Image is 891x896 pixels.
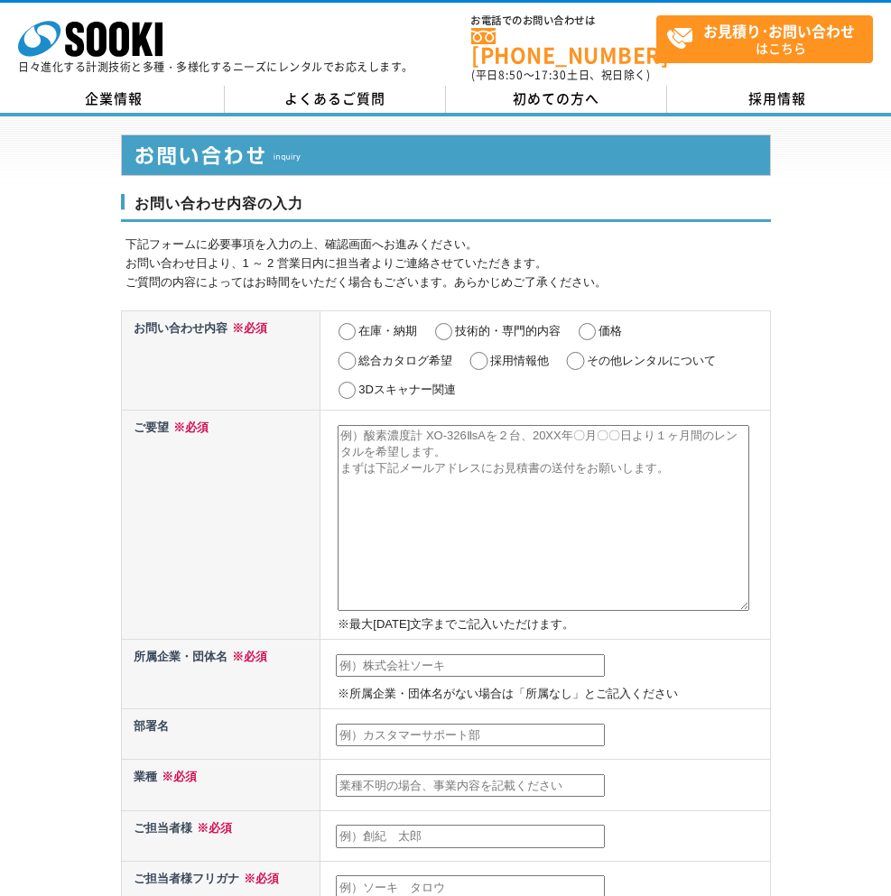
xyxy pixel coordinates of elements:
th: 所属企業・団体名 [121,640,320,709]
span: はこちら [666,16,872,61]
input: 例）創紀 太郎 [336,825,605,848]
span: 初めての方へ [513,88,599,108]
p: ※所属企業・団体名がない場合は「所属なし」とご記入ください [338,685,766,704]
th: 部署名 [121,709,320,760]
th: ご要望 [121,410,320,639]
span: ※必須 [239,872,279,885]
input: 例）株式会社ソーキ [336,654,605,678]
p: 下記フォームに必要事項を入力の上、確認画面へお進みください。 お問い合わせ日より、1 ～ 2 営業日内に担当者よりご連絡させていただきます。 ご質問の内容によってはお時間をいただく場合もございま... [125,236,771,291]
label: その他レンタルについて [587,354,716,367]
input: 例）カスタマーサポート部 [336,724,605,747]
th: お問い合わせ内容 [121,310,320,410]
label: 価格 [599,324,622,337]
img: お問い合わせ [121,134,771,176]
span: ※必須 [169,420,209,434]
th: 業種 [121,760,320,810]
label: 総合カタログ希望 [358,354,452,367]
p: 日々進化する計測技術と多種・多様化するニーズにレンタルでお応えします。 [18,61,413,72]
span: 17:30 [534,67,567,83]
strong: お見積り･お問い合わせ [703,20,855,42]
span: (平日 ～ 土日、祝日除く) [471,67,650,83]
a: [PHONE_NUMBER] [471,28,656,65]
span: ※必須 [227,650,267,663]
span: ※必須 [192,821,232,835]
label: 3Dスキャナー関連 [358,383,456,396]
a: よくあるご質問 [225,86,446,113]
label: 在庫・納期 [358,324,417,337]
a: 採用情報 [667,86,888,113]
span: ※必須 [157,770,197,783]
a: 企業情報 [4,86,225,113]
h3: お問い合わせ内容の入力 [121,194,771,223]
th: ご担当者様 [121,810,320,861]
label: 技術的・専門的内容 [455,324,561,337]
input: 業種不明の場合、事業内容を記載ください [336,774,605,798]
a: 初めての方へ [446,86,667,113]
span: お電話でのお問い合わせは [471,15,656,26]
label: 採用情報他 [490,354,549,367]
a: お見積り･お問い合わせはこちら [656,15,873,63]
p: ※最大[DATE]文字までご記入いただけます。 [338,615,766,634]
span: ※必須 [227,321,267,335]
span: 8:50 [498,67,524,83]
